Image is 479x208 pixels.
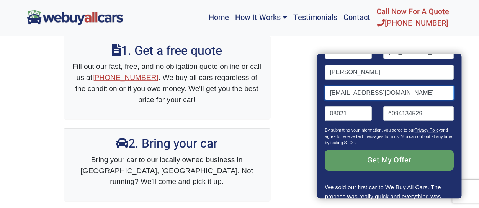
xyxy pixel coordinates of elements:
a: Contact [340,3,373,32]
a: Testimonials [290,3,340,32]
p: Bring your car to our locally owned business in [GEOGRAPHIC_DATA], [GEOGRAPHIC_DATA]. Not running... [72,154,262,187]
input: Zip code [325,106,372,121]
input: Name [325,65,454,80]
h2: 1. Get a free quote [72,44,262,58]
a: How It Works [232,3,290,32]
h2: 2. Bring your car [72,136,262,151]
input: Email [325,86,454,100]
input: Phone [383,106,454,121]
a: [PHONE_NUMBER] [92,73,159,81]
p: Fill out our fast, free, and no obligation quote online or call us at . We buy all cars regardles... [72,61,262,105]
a: Privacy Policy [415,128,441,132]
p: By submitting your information, you agree to our and agree to receive text messages from us. You ... [325,127,454,150]
a: Call Now For A Quote[PHONE_NUMBER] [373,3,452,32]
input: Get My Offer [325,150,454,171]
a: Home [205,3,232,32]
img: We Buy All Cars in NJ logo [27,10,123,25]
